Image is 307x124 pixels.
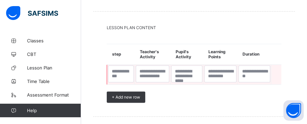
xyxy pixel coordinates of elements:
[170,44,203,65] th: Pupil's Activity
[27,65,81,70] span: Lesson Plan
[112,95,140,100] span: + Add new row
[27,92,81,98] span: Assessment Format
[27,79,81,84] span: Time Table
[237,44,271,65] th: Duration
[283,100,304,121] button: Open asap
[107,25,281,30] span: LESSON PLAN CONTENT
[203,44,237,65] th: Learning Points
[107,44,135,65] th: step
[27,38,81,43] span: Classes
[6,6,58,20] img: safsims
[27,108,81,113] span: Help
[27,51,81,57] span: CBT
[135,44,171,65] th: Teacher's Activity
